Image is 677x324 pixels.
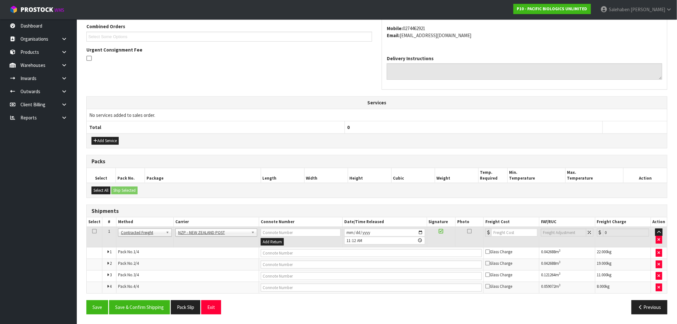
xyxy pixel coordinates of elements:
[116,168,145,183] th: Pack No.
[145,168,261,183] th: Package
[92,137,119,145] button: Add Service
[427,217,456,227] th: Signature
[133,249,139,255] span: 1/4
[485,284,512,289] span: Glass Charge
[109,300,170,314] button: Save & Confirm Shipping
[559,271,561,276] sup: 3
[261,168,304,183] th: Length
[178,229,249,237] span: NZP - NEW ZEALAND POST
[541,272,555,278] span: 0.121264
[595,271,651,282] td: kg
[116,271,259,282] td: Pack No.
[92,187,110,194] button: Select All
[261,229,341,237] input: Connote Number
[559,248,561,253] sup: 3
[559,283,561,287] sup: 3
[478,168,507,183] th: Temp. Required
[597,249,608,255] span: 22.000
[541,249,555,255] span: 0.042688
[517,6,587,12] strong: P10 - PACIFIC BIOLOGICS UNLIMITED
[110,261,112,266] span: 2
[624,168,667,183] th: Action
[631,6,665,12] span: [PERSON_NAME]
[261,261,482,269] input: Connote Number
[304,168,348,183] th: Width
[507,168,565,183] th: Min. Temperature
[435,168,478,183] th: Weight
[539,259,595,271] td: m
[171,300,200,314] button: Pack Slip
[387,55,434,62] label: Delivery Instructions
[92,158,662,165] h3: Packs
[514,4,591,14] a: P10 - PACIFIC BIOLOGICS UNLIMITED
[597,261,608,266] span: 19.000
[485,272,512,278] span: Glass Charge
[539,282,595,294] td: m
[116,217,173,227] th: Method
[54,7,64,13] small: WMS
[343,217,427,227] th: Date/Time Released
[491,229,538,237] input: Freight Cost
[541,284,555,289] span: 0.059072
[121,229,163,237] span: Contracted Freight
[87,121,345,134] th: Total
[261,284,482,292] input: Connote Number
[539,247,595,259] td: m
[651,217,667,227] th: Action
[102,217,116,227] th: #
[87,217,102,227] th: Select
[632,300,667,314] button: Previous
[111,187,138,194] button: Ship Selected
[116,247,259,259] td: Pack No.
[387,25,403,31] strong: mobile
[116,282,259,294] td: Pack No.
[133,272,139,278] span: 3/4
[595,259,651,271] td: kg
[595,247,651,259] td: kg
[259,217,343,227] th: Connote Number
[597,272,608,278] span: 11.000
[595,282,651,294] td: kg
[261,238,284,246] button: Add Return
[261,249,482,257] input: Connote Number
[566,168,624,183] th: Max. Temperature
[387,32,400,38] strong: email
[110,249,112,255] span: 1
[133,261,139,266] span: 2/4
[485,261,512,266] span: Glass Charge
[539,217,595,227] th: FAF/RUC
[174,217,259,227] th: Carrier
[86,23,125,30] label: Combined Orders
[20,5,53,14] span: ProStock
[87,109,667,121] td: No services added to sales order.
[261,272,482,280] input: Connote Number
[108,229,110,234] span: 1
[541,229,586,237] input: Freight Adjustment
[110,272,112,278] span: 3
[110,284,112,289] span: 4
[609,6,630,12] span: Salehaben
[603,229,649,237] input: Freight Charge
[387,25,662,39] address: 0274462921 [EMAIL_ADDRESS][DOMAIN_NAME]
[87,168,116,183] th: Select
[87,97,667,109] th: Services
[484,217,539,227] th: Freight Cost
[133,284,139,289] span: 4/4
[201,300,221,314] button: Exit
[597,284,606,289] span: 8.000
[86,46,142,53] label: Urgent Consignment Fee
[595,217,651,227] th: Freight Charge
[539,271,595,282] td: m
[456,217,484,227] th: Photo
[485,249,512,255] span: Glass Charge
[92,208,662,214] h3: Shipments
[86,300,108,314] button: Save
[391,168,435,183] th: Cubic
[559,260,561,264] sup: 3
[10,5,18,13] img: cube-alt.png
[541,261,555,266] span: 0.042688
[348,168,391,183] th: Height
[116,259,259,271] td: Pack No.
[347,124,350,130] span: 0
